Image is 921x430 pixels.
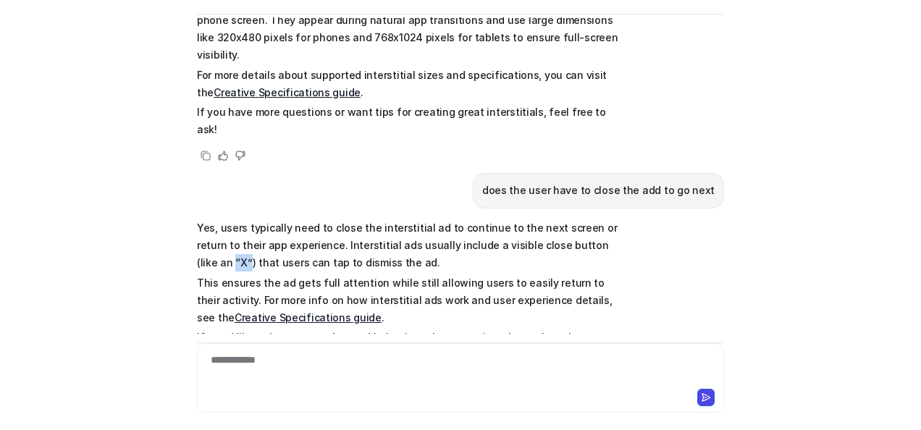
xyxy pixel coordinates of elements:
p: If you’d like to know more about ad behavior or best practices, let me know! [197,329,621,346]
a: Creative Specifications guide [214,86,361,98]
p: This ensures the ad gets full attention while still allowing users to easily return to their acti... [197,274,621,326]
a: Creative Specifications guide [235,311,382,324]
p: does the user have to close the add to go next [482,182,715,199]
p: If you have more questions or want tips for creating great interstitials, feel free to ask! [197,104,621,138]
p: For more details about supported interstitial sizes and specifications, you can visit the . [197,67,621,101]
p: Yes, users typically need to close the interstitial ad to continue to the next screen or return t... [197,219,621,271]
